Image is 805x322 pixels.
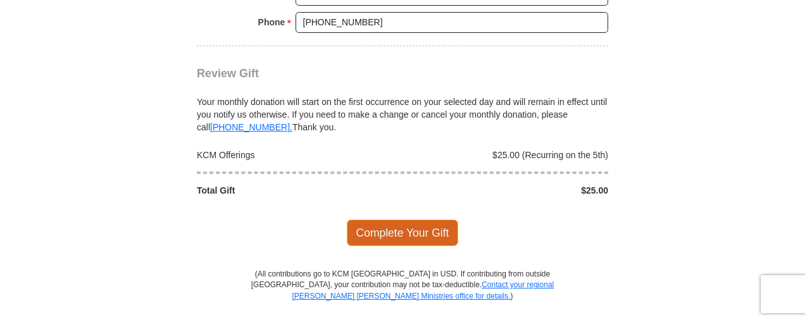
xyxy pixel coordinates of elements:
[258,13,285,31] strong: Phone
[197,80,608,133] div: Your monthly donation will start on the first occurrence on your selected day and will remain in ...
[492,150,608,160] span: $25.00 (Recurring on the 5th)
[190,149,403,161] div: KCM Offerings
[403,184,615,197] div: $25.00
[292,280,554,300] a: Contact your regional [PERSON_NAME] [PERSON_NAME] Ministries office for details.
[197,67,259,80] span: Review Gift
[190,184,403,197] div: Total Gift
[347,220,459,246] span: Complete Your Gift
[210,122,292,132] a: [PHONE_NUMBER].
